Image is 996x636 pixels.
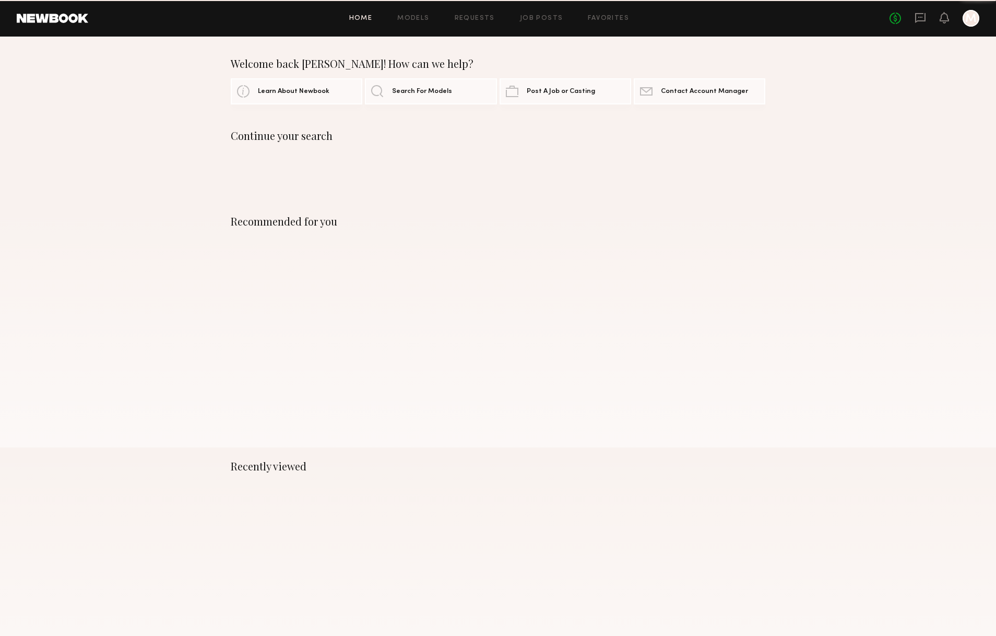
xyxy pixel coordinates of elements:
div: Welcome back [PERSON_NAME]! How can we help? [231,57,765,70]
span: Search For Models [392,88,452,95]
a: Learn About Newbook [231,78,362,104]
span: Contact Account Manager [661,88,748,95]
a: Contact Account Manager [634,78,765,104]
a: Search For Models [365,78,496,104]
div: Recently viewed [231,460,765,473]
a: Models [397,15,429,22]
div: Continue your search [231,129,765,142]
a: Post A Job or Casting [500,78,631,104]
a: Home [349,15,373,22]
span: Post A Job or Casting [527,88,595,95]
span: Learn About Newbook [258,88,329,95]
a: M [963,10,979,27]
div: Recommended for you [231,215,765,228]
a: Job Posts [520,15,563,22]
a: Requests [455,15,495,22]
a: Favorites [588,15,629,22]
